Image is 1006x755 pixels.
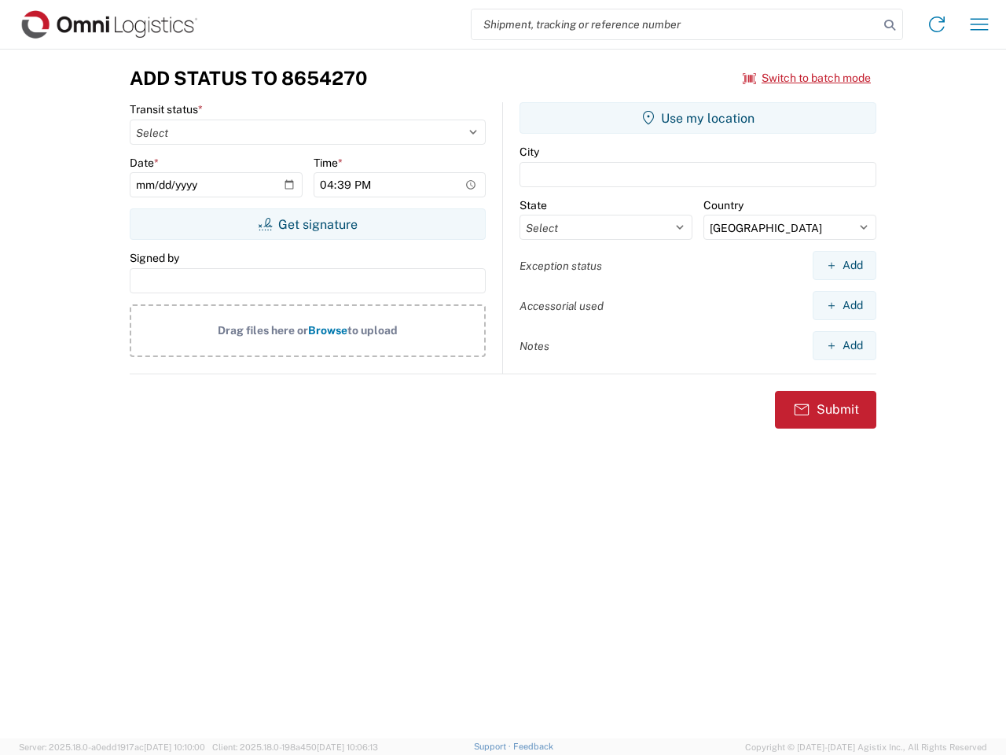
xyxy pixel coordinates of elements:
span: Server: 2025.18.0-a0edd1917ac [19,742,205,752]
button: Submit [775,391,876,429]
label: Signed by [130,251,179,265]
input: Shipment, tracking or reference number [472,9,879,39]
button: Add [813,251,876,280]
span: [DATE] 10:10:00 [144,742,205,752]
a: Support [474,742,513,751]
label: Date [130,156,159,170]
a: Feedback [513,742,553,751]
h3: Add Status to 8654270 [130,67,367,90]
label: Notes [520,339,549,353]
label: State [520,198,547,212]
button: Use my location [520,102,876,134]
label: Transit status [130,102,203,116]
button: Get signature [130,208,486,240]
span: [DATE] 10:06:13 [317,742,378,752]
span: Copyright © [DATE]-[DATE] Agistix Inc., All Rights Reserved [745,740,987,754]
span: Browse [308,324,347,337]
label: Accessorial used [520,299,604,313]
span: to upload [347,324,398,337]
button: Switch to batch mode [743,65,871,91]
label: Exception status [520,259,602,273]
button: Add [813,331,876,360]
span: Client: 2025.18.0-198a450 [212,742,378,752]
label: Country [703,198,743,212]
button: Add [813,291,876,320]
label: Time [314,156,343,170]
label: City [520,145,539,159]
span: Drag files here or [218,324,308,337]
